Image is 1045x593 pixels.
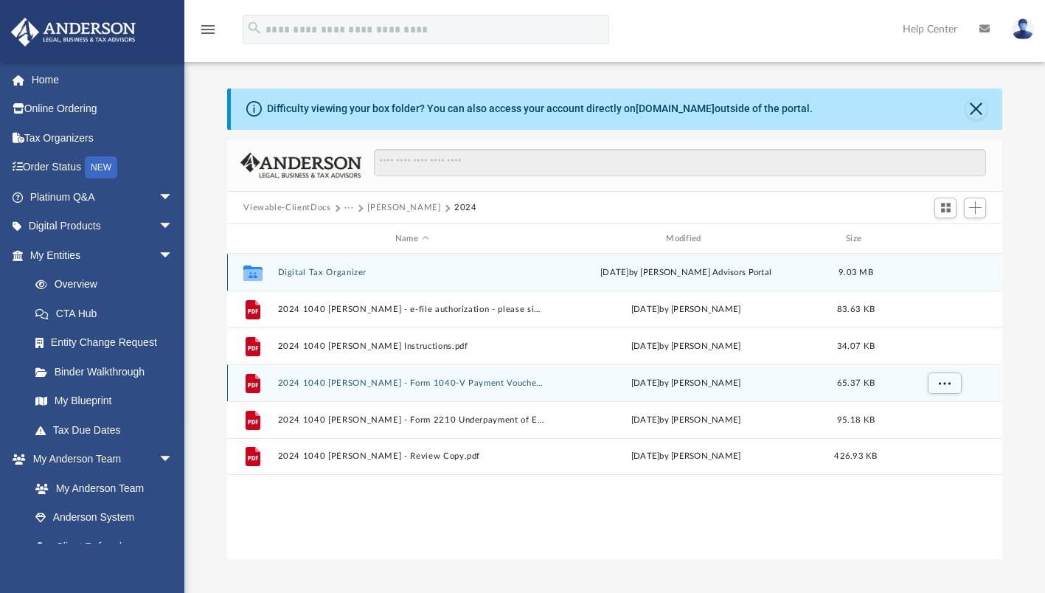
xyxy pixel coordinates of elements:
[10,65,195,94] a: Home
[827,232,886,246] div: Size
[892,232,996,246] div: id
[21,474,181,503] a: My Anderson Team
[636,103,715,114] a: [DOMAIN_NAME]
[21,503,188,533] a: Anderson System
[552,377,820,390] div: [DATE] by [PERSON_NAME]
[837,379,875,387] span: 65.37 KB
[10,445,188,474] a: My Anderson Teamarrow_drop_down
[934,198,957,218] button: Switch to Grid View
[159,212,188,242] span: arrow_drop_down
[1012,18,1034,40] img: User Pic
[367,201,440,215] button: [PERSON_NAME]
[21,299,195,328] a: CTA Hub
[278,305,546,314] button: 2024 1040 [PERSON_NAME] - e-file authorization - please sign.pdf
[278,452,546,462] button: 2024 1040 [PERSON_NAME] - Review Copy.pdf
[278,341,546,351] button: 2024 1040 [PERSON_NAME] Instructions.pdf
[928,372,962,395] button: More options
[267,101,813,117] div: Difficulty viewing your box folder? You can also access your account directly on outside of the p...
[10,94,195,124] a: Online Ordering
[278,268,546,277] button: Digital Tax Organizer
[159,445,188,475] span: arrow_drop_down
[159,240,188,271] span: arrow_drop_down
[839,268,873,277] span: 9.03 MB
[246,20,263,36] i: search
[278,378,546,388] button: 2024 1040 [PERSON_NAME] - Form 1040-V Payment Voucher.pdf
[10,212,195,241] a: Digital Productsarrow_drop_down
[552,232,820,246] div: Modified
[552,303,820,316] div: [DATE] by [PERSON_NAME]
[552,266,820,280] div: [DATE] by [PERSON_NAME] Advisors Portal
[7,18,140,46] img: Anderson Advisors Platinum Portal
[21,270,195,299] a: Overview
[552,340,820,353] div: [DATE] by [PERSON_NAME]
[234,232,271,246] div: id
[277,232,546,246] div: Name
[374,149,986,177] input: Search files and folders
[10,240,195,270] a: My Entitiesarrow_drop_down
[10,182,195,212] a: Platinum Q&Aarrow_drop_down
[966,99,987,119] button: Close
[278,415,546,425] button: 2024 1040 [PERSON_NAME] - Form 2210 Underpayment of Estimated Tax Voucher.pdf
[199,28,217,38] a: menu
[837,342,875,350] span: 34.07 KB
[85,156,117,178] div: NEW
[159,182,188,212] span: arrow_drop_down
[552,414,820,427] div: [DATE] by [PERSON_NAME]
[21,357,195,386] a: Binder Walkthrough
[964,198,986,218] button: Add
[243,201,330,215] button: Viewable-ClientDocs
[454,201,477,215] button: 2024
[837,416,875,424] span: 95.18 KB
[21,415,195,445] a: Tax Due Dates
[835,452,878,460] span: 426.93 KB
[199,21,217,38] i: menu
[227,254,1001,560] div: grid
[344,201,354,215] button: ···
[10,123,195,153] a: Tax Organizers
[10,153,195,183] a: Order StatusNEW
[837,305,875,313] span: 83.63 KB
[552,450,820,463] div: [DATE] by [PERSON_NAME]
[21,328,195,358] a: Entity Change Request
[21,532,188,561] a: Client Referrals
[21,386,188,416] a: My Blueprint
